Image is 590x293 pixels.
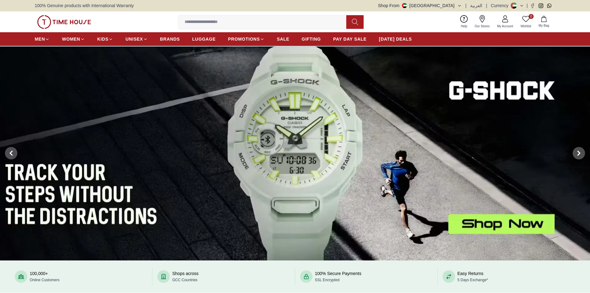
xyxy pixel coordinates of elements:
[97,33,113,45] a: KIDS
[527,2,528,9] span: |
[315,278,340,282] span: SSL Encrypted
[495,24,516,29] span: My Account
[536,23,552,28] span: My Bag
[378,2,462,9] button: Shop From[GEOGRAPHIC_DATA]
[35,33,50,45] a: MEN
[517,14,535,30] a: 0Wishlist
[457,270,488,283] div: Easy Returns
[315,270,361,283] div: 100% Secure Payments
[457,278,488,282] span: 5 Days Exchange*
[228,36,260,42] span: PROMOTIONS
[35,2,134,9] span: 100% Genuine products with International Warranty
[379,33,412,45] a: [DATE] DEALS
[277,33,289,45] a: SALE
[465,2,467,9] span: |
[160,36,180,42] span: BRANDS
[333,33,367,45] a: PAY DAY SALE
[277,36,289,42] span: SALE
[30,270,59,283] div: 100,000+
[97,36,108,42] span: KIDS
[172,278,197,282] span: GCC Countries
[125,33,147,45] a: UNISEX
[471,14,493,30] a: Our Stores
[547,3,552,8] a: Whatsapp
[172,270,199,283] div: Shops across
[62,33,85,45] a: WOMEN
[518,24,534,29] span: Wishlist
[529,14,534,19] span: 0
[160,33,180,45] a: BRANDS
[192,36,216,42] span: LUGGAGE
[30,278,59,282] span: Online Customers
[35,36,45,42] span: MEN
[379,36,412,42] span: [DATE] DEALS
[530,3,535,8] a: Facebook
[302,36,321,42] span: GIFTING
[228,33,264,45] a: PROMOTIONS
[458,24,470,29] span: Help
[457,14,471,30] a: Help
[491,2,511,9] div: Currency
[125,36,143,42] span: UNISEX
[402,3,407,8] img: United Arab Emirates
[539,3,543,8] a: Instagram
[302,33,321,45] a: GIFTING
[486,2,487,9] span: |
[333,36,367,42] span: PAY DAY SALE
[62,36,80,42] span: WOMEN
[470,2,482,9] button: العربية
[472,24,492,29] span: Our Stores
[535,15,553,29] button: My Bag
[37,15,91,29] img: ...
[192,33,216,45] a: LUGGAGE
